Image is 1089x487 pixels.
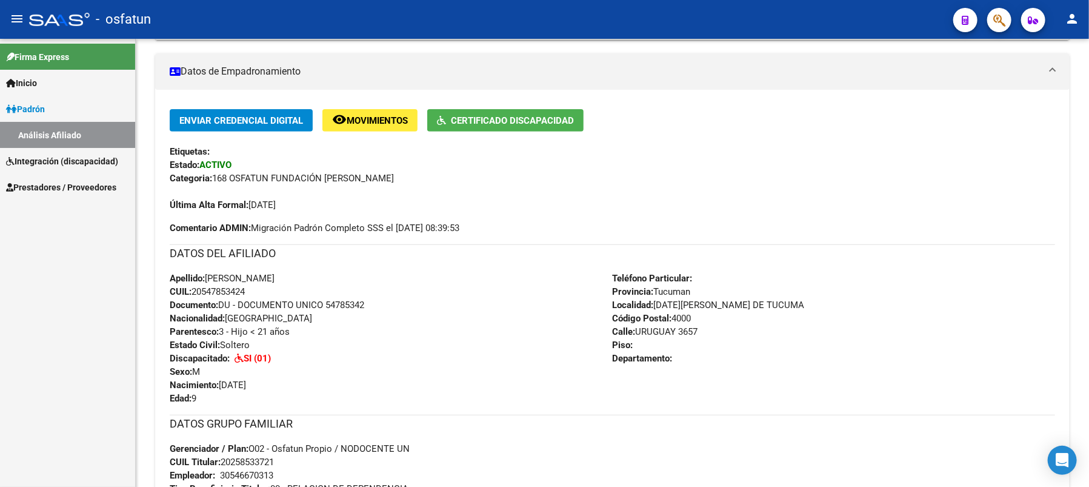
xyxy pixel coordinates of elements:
span: [DATE] [170,380,246,391]
span: 4000 [613,313,691,324]
span: Padrón [6,102,45,116]
h3: DATOS GRUPO FAMILIAR [170,415,1055,432]
div: 168 OSFATUN FUNDACIÓN [PERSON_NAME] [170,172,1055,185]
strong: Código Postal: [613,313,672,324]
strong: Etiquetas: [170,146,210,157]
strong: Discapacitado: [170,353,230,364]
mat-expansion-panel-header: Datos de Empadronamiento [155,53,1070,90]
span: 20258533721 [170,457,274,468]
span: Prestadores / Proveedores [6,181,116,194]
strong: Estado: [170,160,199,170]
span: [GEOGRAPHIC_DATA] [170,313,312,324]
span: [DATE][PERSON_NAME] DE TUCUMA [613,300,805,311]
strong: Empleador: [170,470,215,481]
strong: CUIL: [170,286,191,297]
span: - osfatun [96,6,151,33]
button: Certificado Discapacidad [427,109,584,132]
span: 3 - Hijo < 21 años [170,326,290,337]
span: [PERSON_NAME] [170,273,275,284]
strong: Calle: [613,326,636,337]
mat-panel-title: Datos de Empadronamiento [170,65,1041,78]
span: DU - DOCUMENTO UNICO 54785342 [170,300,364,311]
span: Inicio [6,76,37,90]
span: Integración (discapacidad) [6,155,118,168]
strong: SI (01) [244,353,271,364]
strong: Teléfono Particular: [613,273,693,284]
span: Tucuman [613,286,691,297]
span: Soltero [170,340,250,351]
strong: Nacimiento: [170,380,219,391]
strong: Piso: [613,340,633,351]
span: Migración Padrón Completo SSS el [DATE] 08:39:53 [170,221,459,235]
div: 30546670313 [220,469,273,482]
strong: Departamento: [613,353,673,364]
strong: Edad: [170,393,191,404]
span: Certificado Discapacidad [451,115,574,126]
mat-icon: menu [10,12,24,26]
span: [DATE] [170,200,276,210]
span: M [170,366,200,377]
strong: ACTIVO [199,160,231,170]
strong: Estado Civil: [170,340,220,351]
span: Movimientos [347,115,408,126]
strong: Sexo: [170,366,192,377]
mat-icon: remove_red_eye [332,112,347,127]
strong: Comentario ADMIN: [170,223,251,233]
strong: Parentesco: [170,326,219,337]
strong: Gerenciador / Plan: [170,443,248,454]
strong: Última Alta Formal: [170,200,248,210]
span: Enviar Credencial Digital [179,115,303,126]
strong: Documento: [170,300,218,311]
strong: CUIL Titular: [170,457,221,468]
span: 9 [170,393,196,404]
span: O02 - Osfatun Propio / NODOCENTE UN [170,443,410,454]
span: URUGUAY 3657 [613,326,698,337]
span: Firma Express [6,50,69,64]
h3: DATOS DEL AFILIADO [170,245,1055,262]
mat-icon: person [1065,12,1079,26]
strong: Provincia: [613,286,654,297]
strong: Apellido: [170,273,205,284]
strong: Categoria: [170,173,212,184]
div: Open Intercom Messenger [1048,446,1077,475]
button: Enviar Credencial Digital [170,109,313,132]
strong: Localidad: [613,300,654,311]
span: 20547853424 [170,286,245,297]
strong: Nacionalidad: [170,313,225,324]
button: Movimientos [322,109,418,132]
